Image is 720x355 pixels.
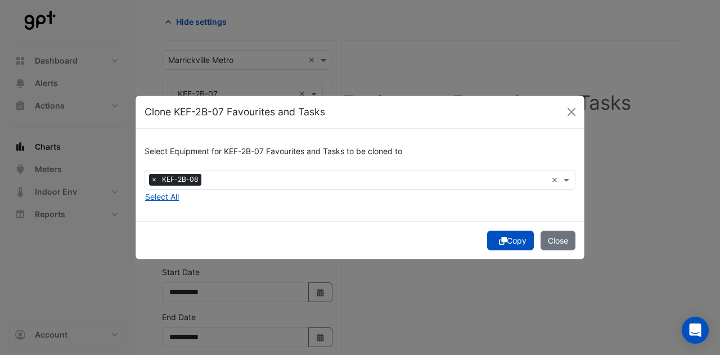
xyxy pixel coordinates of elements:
[145,147,575,156] h6: Select Equipment for KEF-2B-07 Favourites and Tasks to be cloned to
[541,231,575,250] button: Close
[682,317,709,344] div: Open Intercom Messenger
[159,174,201,185] span: KEF-2B-08
[149,174,159,185] span: ×
[563,104,580,120] button: Close
[145,105,325,119] h5: Clone KEF-2B-07 Favourites and Tasks
[145,190,179,203] button: Select All
[551,174,561,186] span: Clear
[487,231,534,250] button: Copy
